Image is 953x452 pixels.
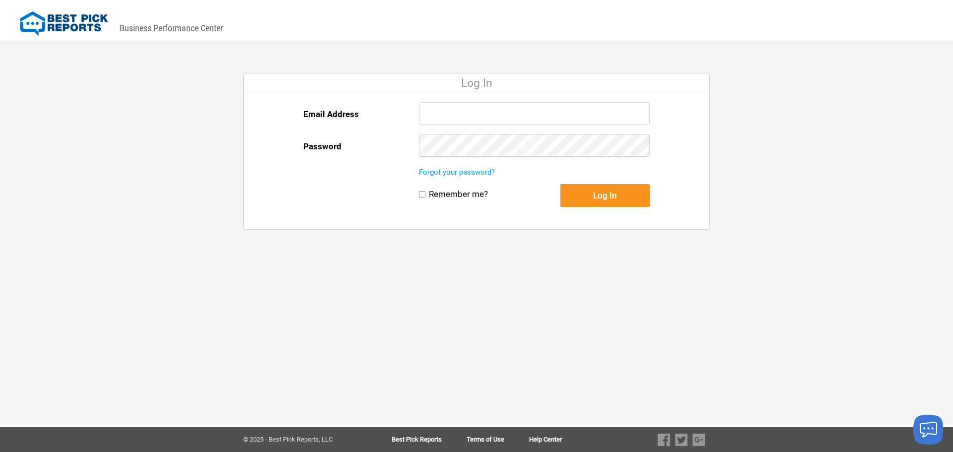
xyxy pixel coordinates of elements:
label: Password [303,134,341,158]
div: © 2025 - Best Pick Reports, LLC [243,436,360,443]
a: Forgot your password? [419,168,495,177]
button: Log In [560,184,650,207]
a: Best Pick Reports [392,436,467,443]
img: Best Pick Reports Logo [20,11,108,36]
div: Log In [244,73,709,93]
label: Email Address [303,102,359,126]
label: Remember me? [429,189,488,199]
a: Terms of Use [467,436,529,443]
a: Help Center [529,436,562,443]
button: Launch chat [913,415,943,445]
